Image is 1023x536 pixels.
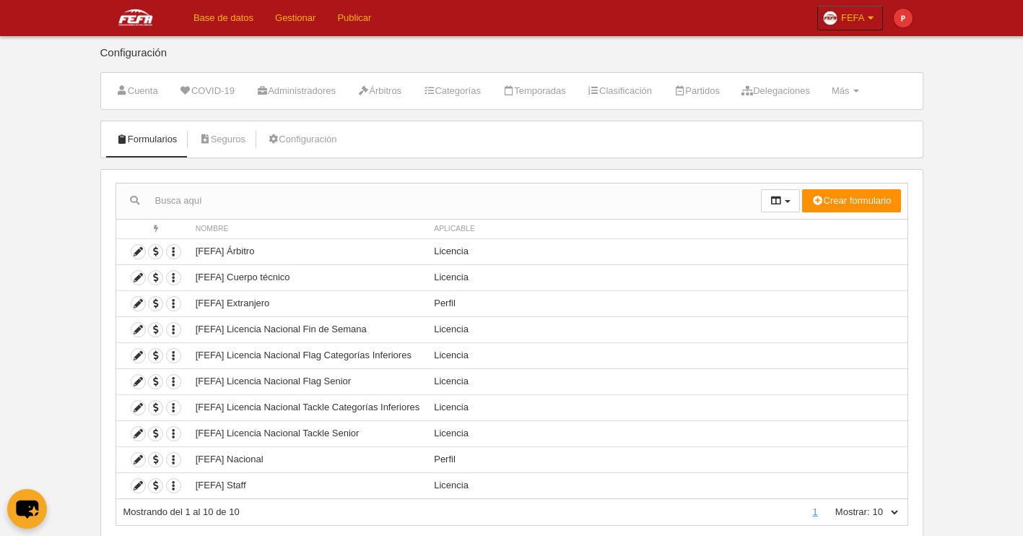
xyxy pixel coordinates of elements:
[188,316,427,342] td: [FEFA] Licencia Nacional Fin de Semana
[191,129,253,150] a: Seguros
[810,506,821,517] a: 1
[666,80,728,102] a: Partidos
[188,238,427,264] td: [FEFA] Árbitro
[427,368,907,394] td: Licencia
[188,446,427,472] td: [FEFA] Nacional
[434,225,475,233] span: Aplicable
[172,80,243,102] a: COVID-19
[349,80,409,102] a: Árbitros
[188,290,427,316] td: [FEFA] Extranjero
[427,316,907,342] td: Licencia
[108,129,186,150] a: Formularios
[580,80,660,102] a: Clasificación
[188,394,427,420] td: [FEFA] Licencia Nacional Tackle Categorías Inferiores
[248,80,344,102] a: Administradores
[427,238,907,264] td: Licencia
[427,290,907,316] td: Perfil
[802,189,900,212] button: Crear formulario
[123,506,240,517] span: Mostrando del 1 al 10 de 10
[427,264,907,290] td: Licencia
[188,368,427,394] td: [FEFA] Licencia Nacional Flag Senior
[7,489,47,529] button: chat-button
[100,47,923,72] div: Configuración
[259,129,344,150] a: Configuración
[495,80,574,102] a: Temporadas
[823,11,837,25] img: Oazxt6wLFNvE.30x30.jpg
[415,80,489,102] a: Categorías
[427,446,907,472] td: Perfil
[821,506,870,519] label: Mostrar:
[427,342,907,368] td: Licencia
[733,80,818,102] a: Delegaciones
[108,80,166,102] a: Cuenta
[427,394,907,420] td: Licencia
[188,264,427,290] td: [FEFA] Cuerpo técnico
[824,80,867,102] a: Más
[116,190,761,212] input: Busca aquí
[427,472,907,498] td: Licencia
[188,342,427,368] td: [FEFA] Licencia Nacional Flag Categorías Inferiores
[188,420,427,446] td: [FEFA] Licencia Nacional Tackle Senior
[832,85,850,96] span: Más
[841,11,865,25] span: FEFA
[427,420,907,446] td: Licencia
[894,9,913,27] img: c2l6ZT0zMHgzMCZmcz05JnRleHQ9UCZiZz1lNTM5MzU%3D.png
[188,472,427,498] td: [FEFA] Staff
[817,6,883,30] a: FEFA
[100,9,171,26] img: FEFA
[196,225,229,233] span: Nombre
